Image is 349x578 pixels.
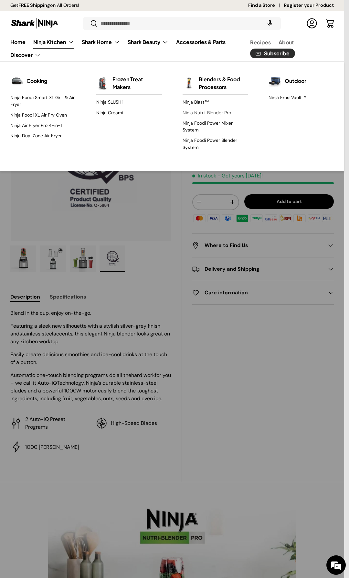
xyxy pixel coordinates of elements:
div: Chat with us now [34,36,109,45]
a: Subscribe [250,49,295,59]
a: About [279,36,294,49]
nav: Primary [10,36,235,62]
div: Minimize live chat window [106,3,122,19]
summary: Shark Home [78,36,124,49]
a: Recipes [250,36,271,49]
a: Register your Product [284,2,334,9]
p: Get on All Orders! [10,2,79,9]
summary: Discover [6,49,45,62]
strong: FREE Shipping [18,2,50,8]
span: We're online! [37,82,89,147]
nav: Secondary [235,36,334,62]
textarea: Type your message and hit 'Enter' [3,177,123,199]
a: Find a Store [248,2,284,9]
a: Accessories & Parts [176,36,226,48]
a: Home [10,36,26,48]
img: Shark Ninja Philippines [10,17,59,29]
summary: Shark Beauty [124,36,172,49]
summary: Ninja Kitchen [29,36,78,49]
speech-search-button: Search by voice [259,16,280,30]
span: Subscribe [264,51,290,56]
